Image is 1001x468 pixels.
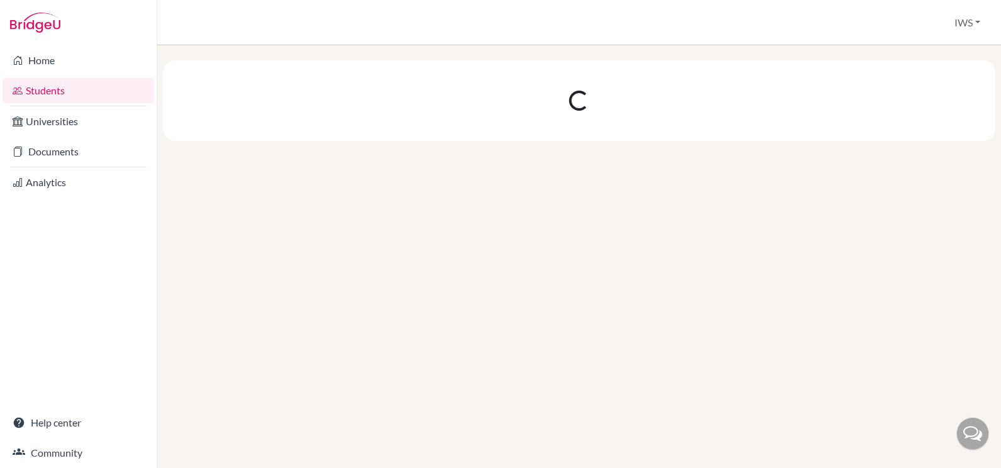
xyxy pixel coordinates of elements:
a: Students [3,78,154,103]
img: Bridge-U [10,13,60,33]
a: Universities [3,109,154,134]
a: Analytics [3,170,154,195]
a: Home [3,48,154,73]
button: IWS [949,11,986,35]
a: Documents [3,139,154,164]
a: Help center [3,410,154,435]
a: Community [3,440,154,465]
